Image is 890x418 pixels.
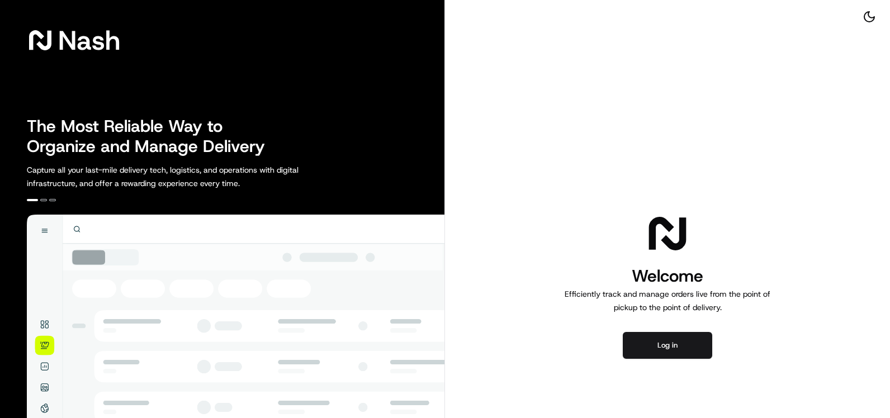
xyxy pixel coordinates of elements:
[560,287,775,314] p: Efficiently track and manage orders live from the point of pickup to the point of delivery.
[623,332,712,359] button: Log in
[27,116,277,156] h2: The Most Reliable Way to Organize and Manage Delivery
[27,163,349,190] p: Capture all your last-mile delivery tech, logistics, and operations with digital infrastructure, ...
[58,29,120,51] span: Nash
[560,265,775,287] h1: Welcome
